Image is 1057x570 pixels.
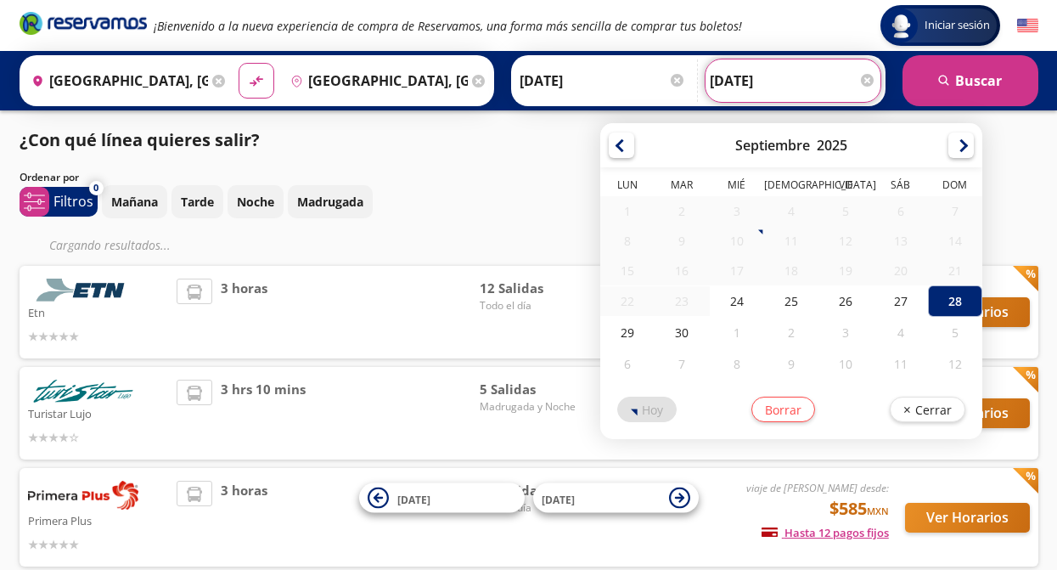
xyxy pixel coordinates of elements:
div: 02-Oct-25 [764,317,818,348]
button: [DATE] [533,483,699,513]
p: ¿Con qué línea quieres salir? [20,127,260,153]
div: 01-Sep-25 [600,196,655,226]
div: 09-Oct-25 [764,348,818,380]
span: 20 Salidas [480,481,599,500]
button: Hoy [617,397,677,422]
em: Cargando resultados ... [49,237,171,253]
div: 05-Sep-25 [818,196,873,226]
span: Hasta 12 pagos fijos [762,525,889,540]
input: Buscar Destino [284,59,468,102]
div: 30-Sep-25 [655,317,709,348]
div: 23-Sep-25 [655,286,709,316]
input: Elegir Fecha [520,59,686,102]
div: 12-Sep-25 [818,226,873,256]
span: 12 Salidas [480,279,599,298]
p: Mañana [111,193,158,211]
div: 01-Oct-25 [709,317,763,348]
span: $585 [829,496,889,522]
button: Noche [228,185,284,218]
th: Jueves [764,178,818,196]
p: Turistar Lujo [28,403,169,423]
p: Noche [237,193,274,211]
a: Brand Logo [20,10,147,41]
button: English [1017,15,1038,37]
input: Opcional [710,59,876,102]
div: 27-Sep-25 [873,285,927,317]
div: 29-Sep-25 [600,317,655,348]
div: 06-Oct-25 [600,348,655,380]
button: Madrugada [288,185,373,218]
div: 12-Oct-25 [928,348,982,380]
p: Ordenar por [20,170,79,185]
div: 08-Oct-25 [709,348,763,380]
button: Cerrar [890,397,965,422]
div: 21-Sep-25 [928,256,982,285]
div: 14-Sep-25 [928,226,982,256]
span: [DATE] [542,492,575,506]
div: 11-Oct-25 [873,348,927,380]
th: Viernes [818,178,873,196]
div: 07-Sep-25 [928,196,982,226]
p: Madrugada [297,193,363,211]
div: 06-Sep-25 [873,196,927,226]
div: 10-Sep-25 [709,226,763,256]
div: 19-Sep-25 [818,256,873,285]
span: [DATE] [397,492,430,506]
img: Turistar Lujo [28,380,138,403]
span: 3 horas [221,279,267,346]
img: Primera Plus [28,481,138,510]
div: 04-Oct-25 [873,317,927,348]
div: 22-Sep-25 [600,286,655,316]
i: Brand Logo [20,10,147,36]
div: 02-Sep-25 [655,196,709,226]
em: viaje de [PERSON_NAME] desde: [746,481,889,495]
div: 03-Oct-25 [818,317,873,348]
th: Domingo [928,178,982,196]
div: 26-Sep-25 [818,285,873,317]
div: 10-Oct-25 [818,348,873,380]
div: 15-Sep-25 [600,256,655,285]
p: Filtros [53,191,93,212]
div: 07-Oct-25 [655,348,709,380]
em: ¡Bienvenido a la nueva experiencia de compra de Reservamos, una forma más sencilla de comprar tus... [154,18,742,34]
input: Buscar Origen [25,59,209,102]
div: 2025 [817,136,847,155]
th: Lunes [600,178,655,196]
img: Etn [28,279,138,302]
div: 24-Sep-25 [709,285,763,317]
button: [DATE] [359,483,525,513]
div: 20-Sep-25 [873,256,927,285]
th: Miércoles [709,178,763,196]
th: Martes [655,178,709,196]
div: 17-Sep-25 [709,256,763,285]
div: Septiembre [735,136,810,155]
span: 3 horas [221,481,267,554]
button: Ver Horarios [905,503,1030,533]
div: 13-Sep-25 [873,226,927,256]
span: 3 hrs 10 mins [221,380,306,447]
span: 0 [93,181,98,195]
div: 03-Sep-25 [709,196,763,226]
div: 18-Sep-25 [764,256,818,285]
div: 04-Sep-25 [764,196,818,226]
div: 25-Sep-25 [764,285,818,317]
span: Iniciar sesión [918,17,997,34]
span: 5 Salidas [480,380,599,399]
button: 0Filtros [20,187,98,217]
p: Tarde [181,193,214,211]
div: 16-Sep-25 [655,256,709,285]
button: Tarde [171,185,223,218]
small: MXN [867,505,889,517]
div: 08-Sep-25 [600,226,655,256]
p: Etn [28,302,169,322]
th: Sábado [873,178,927,196]
p: Primera Plus [28,510,169,530]
div: 09-Sep-25 [655,226,709,256]
div: 28-Sep-25 [928,285,982,317]
button: Borrar [751,397,815,422]
span: Todo el día [480,298,599,313]
div: 05-Oct-25 [928,317,982,348]
div: 11-Sep-25 [764,226,818,256]
button: Buscar [902,55,1038,106]
button: Mañana [102,185,167,218]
